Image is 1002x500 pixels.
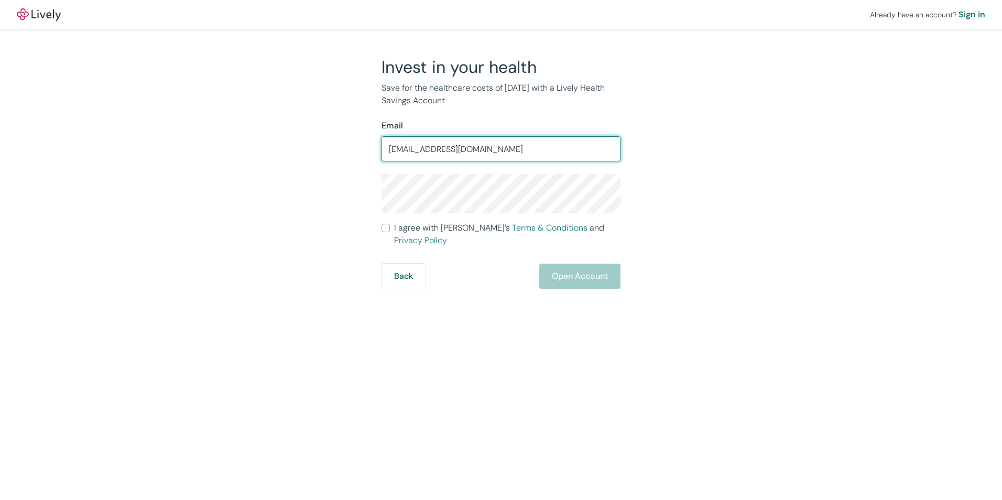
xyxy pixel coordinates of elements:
h2: Invest in your health [382,57,620,78]
span: I agree with [PERSON_NAME]’s and [394,222,620,247]
a: Sign in [959,8,985,21]
button: Back [382,264,426,289]
a: Terms & Conditions [512,222,587,233]
a: LivelyLively [17,8,61,21]
div: Already have an account? [870,8,985,21]
a: Privacy Policy [394,235,447,246]
label: Email [382,119,403,132]
img: Lively [17,8,61,21]
p: Save for the healthcare costs of [DATE] with a Lively Health Savings Account [382,82,620,107]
